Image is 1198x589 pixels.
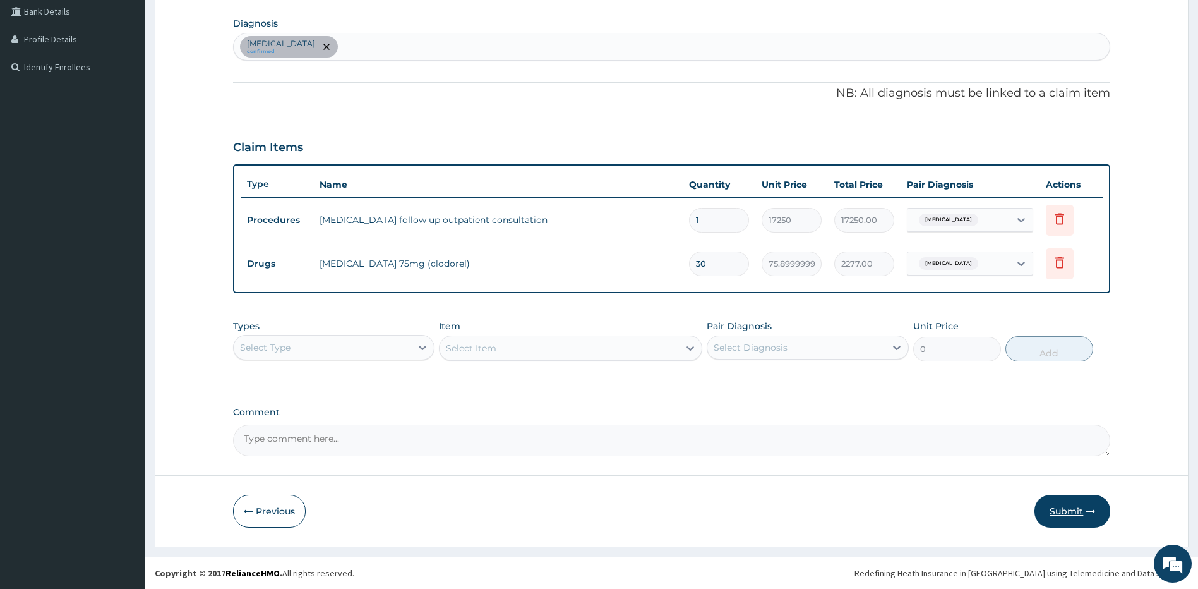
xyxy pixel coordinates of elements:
div: Chat with us now [66,71,212,87]
th: Pair Diagnosis [901,172,1039,197]
td: Procedures [241,209,313,232]
label: Types [233,321,260,332]
label: Diagnosis [233,17,278,30]
th: Name [313,172,683,197]
th: Unit Price [755,172,828,197]
label: Item [439,320,460,332]
span: [MEDICAL_DATA] [919,214,978,226]
button: Submit [1034,495,1110,528]
th: Quantity [683,172,755,197]
div: Select Type [240,341,291,354]
img: d_794563401_company_1708531726252_794563401 [23,63,51,95]
td: [MEDICAL_DATA] follow up outpatient consultation [313,207,683,233]
small: confirmed [247,49,315,55]
span: remove selection option [321,41,332,52]
label: Comment [233,407,1111,418]
p: [MEDICAL_DATA] [247,39,315,49]
td: [MEDICAL_DATA] 75mg (clodorel) [313,251,683,276]
button: Add [1005,336,1093,361]
td: Drugs [241,252,313,276]
p: NB: All diagnosis must be linked to a claim item [233,85,1111,102]
div: Select Diagnosis [714,341,788,354]
div: Redefining Heath Insurance in [GEOGRAPHIC_DATA] using Telemedicine and Data Science! [854,567,1189,580]
span: [MEDICAL_DATA] [919,257,978,270]
textarea: Type your message and hit 'Enter' [6,345,241,389]
label: Unit Price [913,320,959,332]
h3: Claim Items [233,141,303,155]
div: Minimize live chat window [207,6,237,37]
span: We're online! [73,159,174,287]
footer: All rights reserved. [145,557,1198,589]
th: Type [241,173,313,196]
th: Actions [1039,172,1103,197]
th: Total Price [828,172,901,197]
a: RelianceHMO [225,568,280,579]
label: Pair Diagnosis [707,320,772,332]
button: Previous [233,495,306,528]
strong: Copyright © 2017 . [155,568,282,579]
